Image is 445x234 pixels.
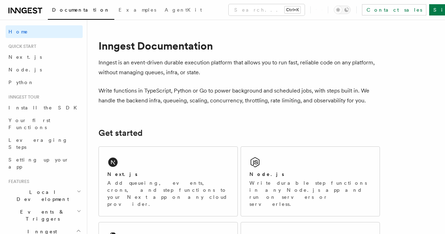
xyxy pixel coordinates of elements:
[8,80,34,85] span: Python
[6,134,83,153] a: Leveraging Steps
[8,137,68,150] span: Leveraging Steps
[6,101,83,114] a: Install the SDK
[98,58,380,77] p: Inngest is an event-driven durable execution platform that allows you to run fast, reliable code ...
[6,44,36,49] span: Quick start
[6,189,77,203] span: Local Development
[8,67,42,72] span: Node.js
[6,186,83,205] button: Local Development
[249,171,284,178] h2: Node.js
[6,153,83,173] a: Setting up your app
[6,25,83,38] a: Home
[6,114,83,134] a: Your first Functions
[229,4,305,15] button: Search...Ctrl+K
[160,2,206,19] a: AgentKit
[334,6,351,14] button: Toggle dark mode
[52,7,110,13] span: Documentation
[8,118,50,130] span: Your first Functions
[6,94,39,100] span: Inngest tour
[362,4,426,15] a: Contact sales
[107,179,229,208] p: Add queueing, events, crons, and step functions to your Next app on any cloud provider.
[8,105,81,110] span: Install the SDK
[6,205,83,225] button: Events & Triggers
[249,179,371,208] p: Write durable step functions in any Node.js app and run on servers or serverless.
[114,2,160,19] a: Examples
[6,208,77,222] span: Events & Triggers
[98,86,380,106] p: Write functions in TypeScript, Python or Go to power background and scheduled jobs, with steps bu...
[285,6,300,13] kbd: Ctrl+K
[48,2,114,20] a: Documentation
[98,39,380,52] h1: Inngest Documentation
[119,7,156,13] span: Examples
[8,157,69,170] span: Setting up your app
[8,54,42,60] span: Next.js
[107,171,138,178] h2: Next.js
[98,146,238,216] a: Next.jsAdd queueing, events, crons, and step functions to your Next app on any cloud provider.
[241,146,380,216] a: Node.jsWrite durable step functions in any Node.js app and run on servers or serverless.
[98,128,142,138] a: Get started
[165,7,202,13] span: AgentKit
[6,51,83,63] a: Next.js
[6,179,29,184] span: Features
[8,28,28,35] span: Home
[6,76,83,89] a: Python
[6,63,83,76] a: Node.js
